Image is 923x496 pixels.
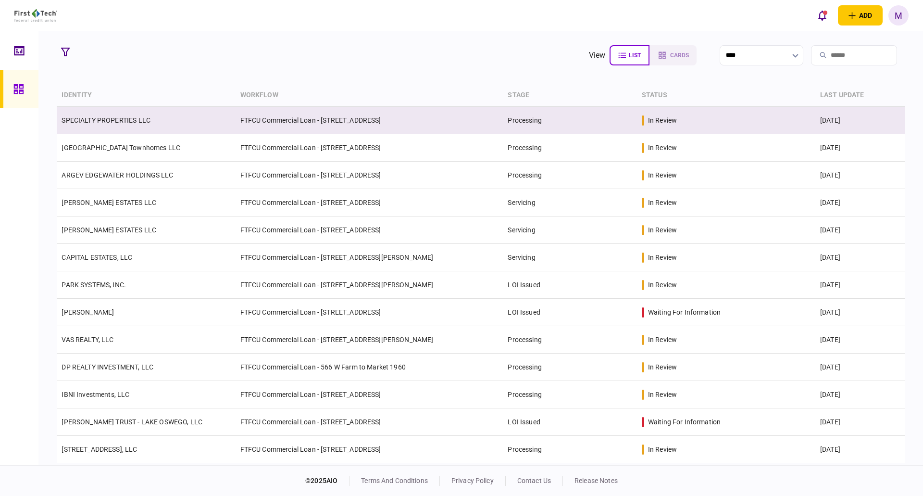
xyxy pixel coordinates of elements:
[815,436,905,463] td: [DATE]
[648,115,677,125] div: in review
[236,271,503,299] td: FTFCU Commercial Loan - [STREET_ADDRESS][PERSON_NAME]
[503,244,636,271] td: Servicing
[62,144,180,152] a: [GEOGRAPHIC_DATA] Townhomes LLC
[815,134,905,162] td: [DATE]
[62,308,114,316] a: [PERSON_NAME]
[610,45,649,65] button: list
[361,477,428,484] a: terms and conditions
[236,134,503,162] td: FTFCU Commercial Loan - [STREET_ADDRESS]
[648,362,677,372] div: in review
[648,198,677,207] div: in review
[236,408,503,436] td: FTFCU Commercial Loan - [STREET_ADDRESS]
[648,143,677,153] div: in review
[815,162,905,189] td: [DATE]
[503,436,636,463] td: Processing
[648,225,677,235] div: in review
[838,5,883,25] button: open adding identity options
[236,326,503,354] td: FTFCU Commercial Loan - [STREET_ADDRESS][PERSON_NAME]
[517,477,551,484] a: contact us
[62,199,156,206] a: [PERSON_NAME] ESTATES LLC
[815,84,905,107] th: last update
[503,326,636,354] td: Processing
[14,9,57,22] img: client company logo
[815,354,905,381] td: [DATE]
[815,381,905,408] td: [DATE]
[648,280,677,290] div: in review
[236,244,503,271] td: FTFCU Commercial Loan - [STREET_ADDRESS][PERSON_NAME]
[62,254,132,261] a: CAPITAL ESTATES, LLC
[503,381,636,408] td: Processing
[815,408,905,436] td: [DATE]
[888,5,909,25] button: M
[62,226,156,234] a: [PERSON_NAME] ESTATES LLC
[236,381,503,408] td: FTFCU Commercial Loan - [STREET_ADDRESS]
[62,171,173,179] a: ARGEV EDGEWATER HOLDINGS LLC
[57,84,235,107] th: identity
[236,436,503,463] td: FTFCU Commercial Loan - [STREET_ADDRESS]
[62,281,126,289] a: PARK SYSTEMS, INC.
[812,5,832,25] button: open notifications list
[503,408,636,436] td: LOI Issued
[62,445,137,453] a: [STREET_ADDRESS], LLC
[62,391,129,398] a: IBNI Investments, LLC
[815,299,905,326] td: [DATE]
[62,363,153,371] a: DP REALTY INVESTMENT, LLC
[648,307,721,317] div: waiting for information
[815,326,905,354] td: [DATE]
[305,476,349,486] div: © 2025 AIO
[648,390,677,399] div: in review
[236,162,503,189] td: FTFCU Commercial Loan - [STREET_ADDRESS]
[62,336,113,343] a: VAS REALTY, LLC
[62,116,150,124] a: SPECIALTY PROPERTIES LLC
[648,445,677,454] div: in review
[574,477,618,484] a: release notes
[815,244,905,271] td: [DATE]
[236,354,503,381] td: FTFCU Commercial Loan - 566 W Farm to Market 1960
[236,299,503,326] td: FTFCU Commercial Loan - [STREET_ADDRESS]
[503,216,636,244] td: Servicing
[815,107,905,134] td: [DATE]
[236,189,503,216] td: FTFCU Commercial Loan - [STREET_ADDRESS]
[589,50,606,61] div: view
[815,189,905,216] td: [DATE]
[503,271,636,299] td: LOI Issued
[503,299,636,326] td: LOI Issued
[815,216,905,244] td: [DATE]
[670,52,689,59] span: cards
[451,477,494,484] a: privacy policy
[648,335,677,344] div: in review
[503,162,636,189] td: Processing
[503,134,636,162] td: Processing
[637,84,815,107] th: status
[503,354,636,381] td: Processing
[62,418,202,426] a: [PERSON_NAME] TRUST - LAKE OSWEGO, LLC
[503,189,636,216] td: Servicing
[648,170,677,180] div: in review
[815,271,905,299] td: [DATE]
[503,107,636,134] td: Processing
[503,84,636,107] th: stage
[629,52,641,59] span: list
[236,216,503,244] td: FTFCU Commercial Loan - [STREET_ADDRESS]
[649,45,697,65] button: cards
[236,107,503,134] td: FTFCU Commercial Loan - [STREET_ADDRESS]
[236,84,503,107] th: workflow
[648,253,677,262] div: in review
[648,417,721,427] div: waiting for information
